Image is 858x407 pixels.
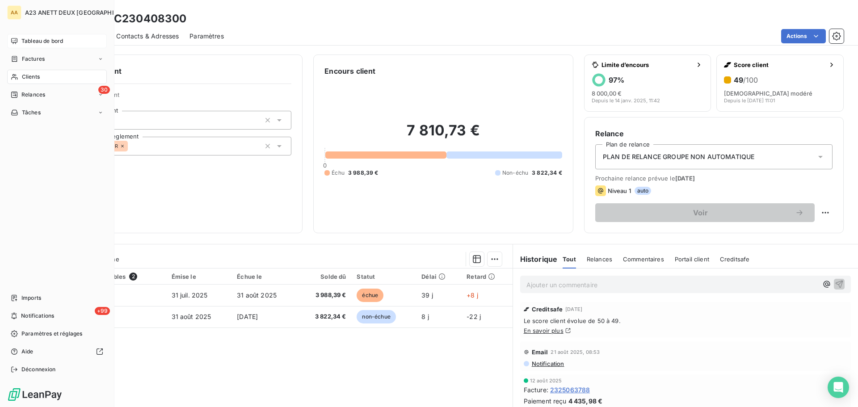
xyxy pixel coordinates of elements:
[54,66,291,76] h6: Informations client
[524,327,564,334] a: En savoir plus
[172,291,208,299] span: 31 juil. 2025
[357,310,395,323] span: non-échue
[609,76,624,84] h6: 97 %
[323,162,327,169] span: 0
[550,385,590,394] span: 2325063788
[601,61,692,68] span: Limite d’encours
[357,289,383,302] span: échue
[720,256,750,263] span: Creditsafe
[98,86,110,94] span: 30
[324,122,562,148] h2: 7 810,73 €
[502,169,528,177] span: Non-échu
[79,11,186,27] h3: DSM - C230408300
[237,313,258,320] span: [DATE]
[25,9,138,16] span: A23 ANETT DEUX [GEOGRAPHIC_DATA]
[116,32,179,41] span: Contacts & Adresses
[635,187,652,195] span: auto
[7,5,21,20] div: AA
[237,273,292,280] div: Échue le
[781,29,826,43] button: Actions
[303,312,346,321] span: 3 822,34 €
[524,396,567,406] span: Paiement reçu
[531,360,564,367] span: Notification
[532,306,563,313] span: Creditsafe
[716,55,844,112] button: Score client49/100[DEMOGRAPHIC_DATA] modéréDepuis le [DATE] 11:01
[592,90,622,97] span: 8 000,00 €
[303,291,346,300] span: 3 988,39 €
[22,73,40,81] span: Clients
[828,377,849,398] div: Open Intercom Messenger
[595,175,833,182] span: Prochaine relance prévue le
[724,90,812,97] span: [DEMOGRAPHIC_DATA] modéré
[70,273,161,281] div: Pièces comptables
[595,203,815,222] button: Voir
[532,169,562,177] span: 3 822,34 €
[421,273,456,280] div: Délai
[524,385,548,394] span: Facture :
[675,175,695,182] span: [DATE]
[532,348,548,356] span: Email
[675,256,709,263] span: Portail client
[565,306,582,312] span: [DATE]
[524,317,847,324] span: Le score client évolue de 50 à 49.
[606,209,795,216] span: Voir
[563,256,576,263] span: Tout
[21,312,54,320] span: Notifications
[21,37,63,45] span: Tableau de bord
[332,169,345,177] span: Échu
[95,307,110,315] span: +99
[603,152,755,161] span: PLAN DE RELANCE GROUPE NON AUTOMATIQUE
[595,128,833,139] h6: Relance
[724,98,775,103] span: Depuis le [DATE] 11:01
[467,291,478,299] span: +8 j
[22,55,45,63] span: Factures
[21,330,82,338] span: Paramètres et réglages
[584,55,711,112] button: Limite d’encours97%8 000,00 €Depuis le 14 janv. 2025, 11:42
[348,169,379,177] span: 3 988,39 €
[513,254,558,264] h6: Historique
[568,396,603,406] span: 4 435,98 €
[7,344,107,359] a: Aide
[21,348,34,356] span: Aide
[303,273,346,280] div: Solde dû
[608,187,631,194] span: Niveau 1
[22,109,41,117] span: Tâches
[237,291,277,299] span: 31 août 2025
[324,66,375,76] h6: Encours client
[357,273,411,280] div: Statut
[467,273,507,280] div: Retard
[21,365,56,373] span: Déconnexion
[734,76,758,84] h6: 49
[551,349,600,355] span: 21 août 2025, 08:53
[128,142,135,150] input: Ajouter une valeur
[421,313,429,320] span: 8 j
[72,91,291,104] span: Propriétés Client
[530,378,562,383] span: 12 août 2025
[7,387,63,402] img: Logo LeanPay
[172,273,227,280] div: Émise le
[734,61,824,68] span: Score client
[421,291,433,299] span: 39 j
[21,294,41,302] span: Imports
[587,256,612,263] span: Relances
[21,91,45,99] span: Relances
[172,313,211,320] span: 31 août 2025
[189,32,224,41] span: Paramètres
[743,76,758,84] span: /100
[623,256,664,263] span: Commentaires
[467,313,481,320] span: -22 j
[129,273,137,281] span: 2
